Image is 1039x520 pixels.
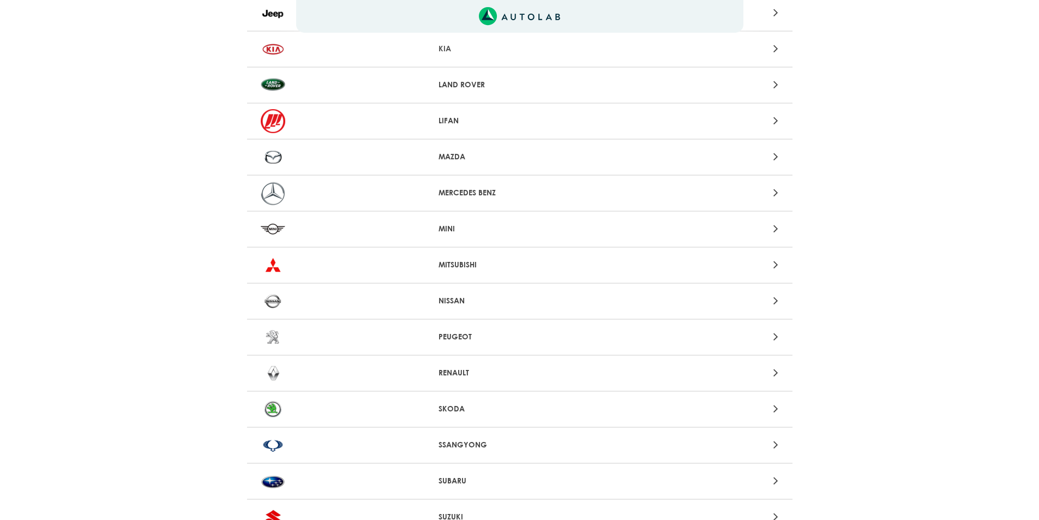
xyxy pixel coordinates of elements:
[261,253,285,277] img: MITSUBISHI
[261,361,285,385] img: RENAULT
[261,397,285,421] img: SKODA
[479,10,560,21] a: Link al sitio de autolab
[261,37,285,61] img: KIA
[439,439,600,451] p: SSANGYONG
[261,145,285,169] img: MAZDA
[261,433,285,457] img: SSANGYONG
[439,259,600,271] p: MITSUBISHI
[261,325,285,349] img: PEUGEOT
[439,223,600,235] p: MINI
[261,469,285,493] img: SUBARU
[261,1,285,25] img: JEEP
[439,403,600,415] p: SKODA
[439,331,600,343] p: PEUGEOT
[439,367,600,379] p: RENAULT
[261,73,285,97] img: LAND ROVER
[439,79,600,91] p: LAND ROVER
[439,151,600,163] p: MAZDA
[261,289,285,313] img: NISSAN
[261,181,285,205] img: MERCEDES BENZ
[439,475,600,487] p: SUBARU
[261,217,285,241] img: MINI
[439,187,600,199] p: MERCEDES BENZ
[439,115,600,127] p: LIFAN
[439,43,600,55] p: KIA
[261,109,285,133] img: LIFAN
[439,295,600,307] p: NISSAN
